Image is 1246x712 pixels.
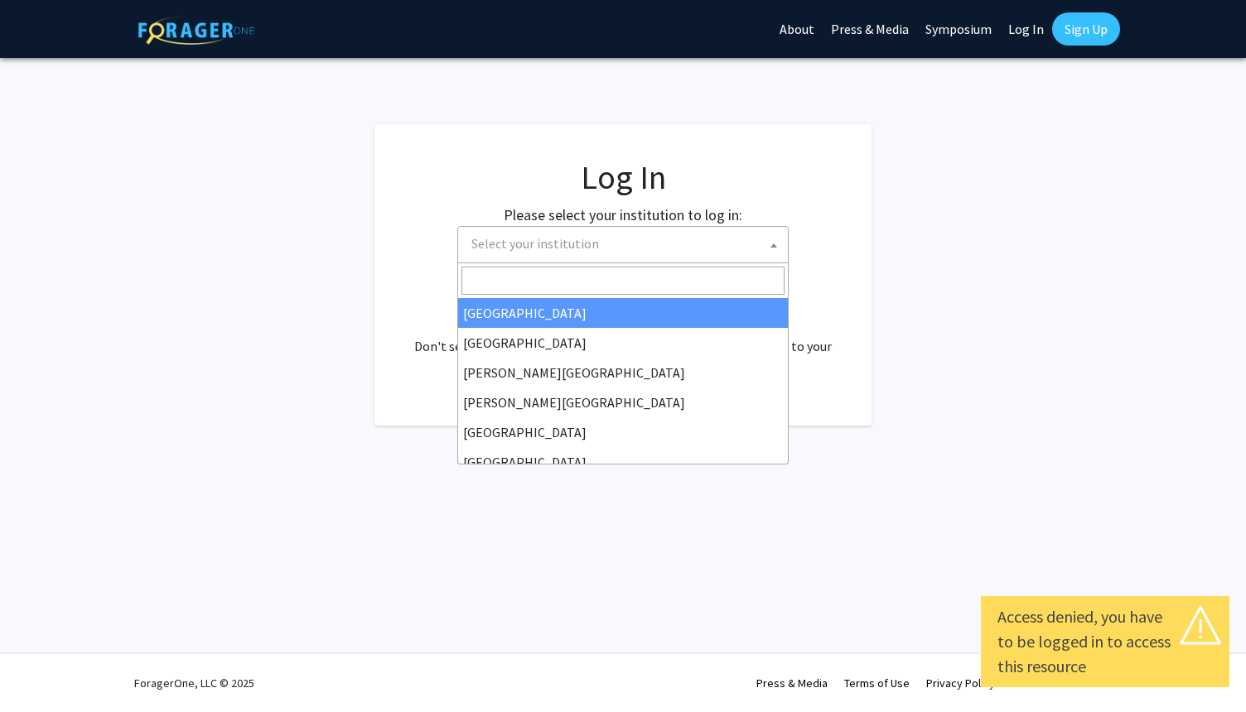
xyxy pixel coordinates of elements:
[997,604,1213,679] div: Access denied, you have to be logged in to access this resource
[756,676,828,690] a: Press & Media
[457,226,789,263] span: Select your institution
[504,204,742,226] label: Please select your institution to log in:
[408,157,838,197] h1: Log In
[408,296,838,376] div: No account? . Don't see your institution? about bringing ForagerOne to your institution.
[465,227,788,261] span: Select your institution
[926,676,995,690] a: Privacy Policy
[458,387,788,417] li: [PERSON_NAME][GEOGRAPHIC_DATA]
[458,447,788,477] li: [GEOGRAPHIC_DATA]
[458,417,788,447] li: [GEOGRAPHIC_DATA]
[458,358,788,387] li: [PERSON_NAME][GEOGRAPHIC_DATA]
[138,16,254,45] img: ForagerOne Logo
[1052,12,1120,46] a: Sign Up
[461,267,785,295] input: Search
[458,328,788,358] li: [GEOGRAPHIC_DATA]
[458,298,788,328] li: [GEOGRAPHIC_DATA]
[134,654,254,712] div: ForagerOne, LLC © 2025
[471,235,599,252] span: Select your institution
[844,676,910,690] a: Terms of Use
